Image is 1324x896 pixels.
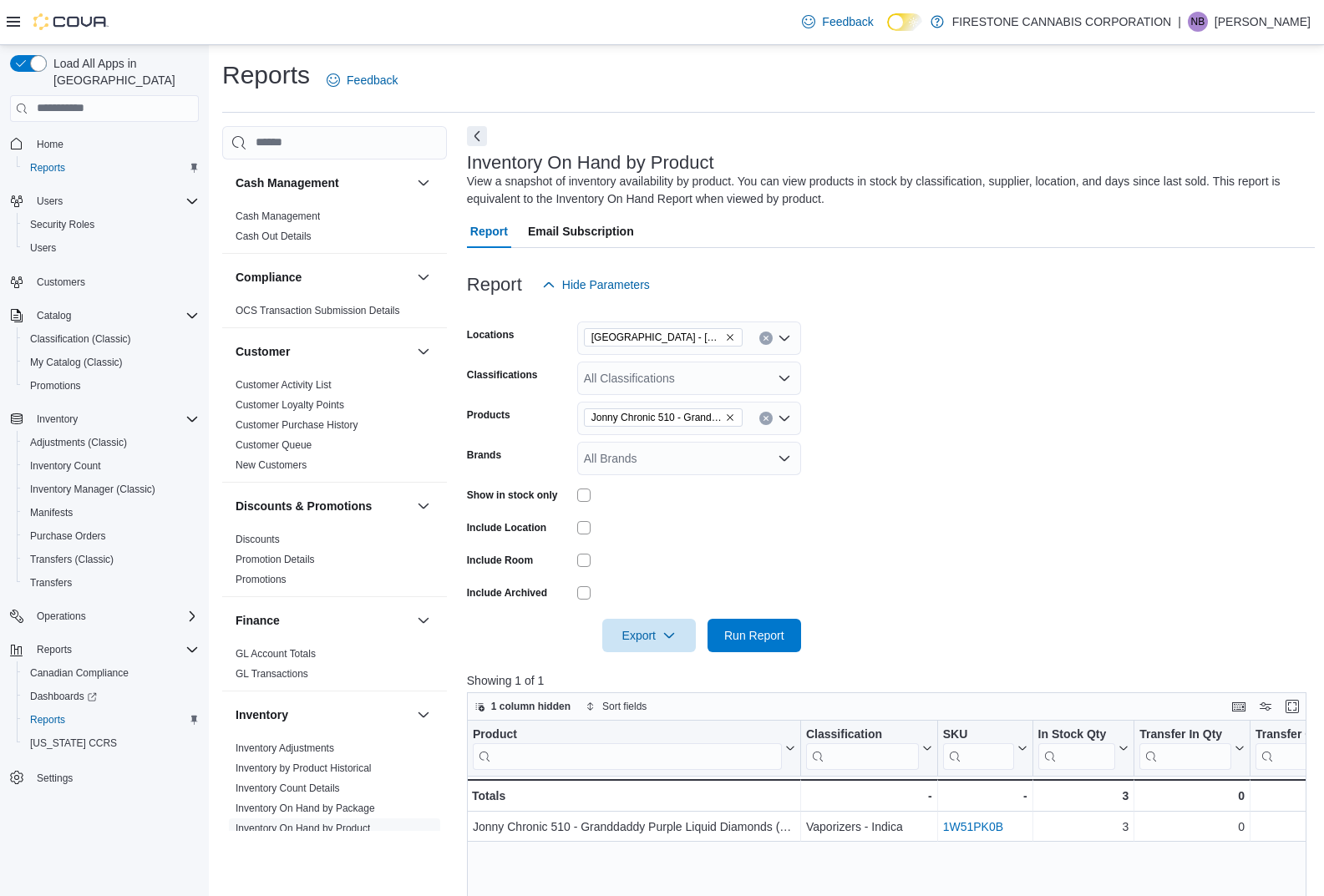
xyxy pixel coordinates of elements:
button: Keyboard shortcuts [1229,696,1249,716]
button: Users [17,236,205,260]
span: Inventory On Hand by Package [236,802,375,815]
span: Cash Management [236,210,320,223]
a: Canadian Compliance [23,663,135,683]
label: Classifications [467,368,538,382]
span: My Catalog (Classic) [30,356,123,369]
button: Classification (Classic) [17,327,205,351]
button: Purchase Orders [17,524,205,548]
button: Compliance [413,267,434,287]
button: Cash Management [236,175,410,191]
span: Inventory Manager (Classic) [23,479,199,499]
span: Manifests [23,503,199,523]
a: Settings [30,768,79,788]
button: Discounts & Promotions [413,496,434,516]
button: Customer [236,343,410,360]
span: Promotions [236,573,287,586]
span: [US_STATE] CCRS [30,737,117,750]
span: Load All Apps in [GEOGRAPHIC_DATA] [47,55,199,89]
span: Transfers [23,573,199,593]
button: Clear input [759,332,773,345]
button: Discounts & Promotions [236,498,410,514]
label: Brands [467,448,501,462]
button: Reports [17,156,205,180]
button: SKU [942,726,1027,769]
button: Operations [30,606,93,626]
a: Security Roles [23,215,101,235]
a: Inventory by Product Historical [236,762,372,774]
p: FIRESTONE CANNABIS CORPORATION [952,12,1171,32]
a: GL Transactions [236,668,308,680]
button: Catalog [3,304,205,327]
a: Purchase Orders [23,526,113,546]
button: Hide Parameters [535,268,657,301]
span: GL Account Totals [236,647,316,661]
button: Users [30,191,69,211]
label: Include Room [467,554,533,567]
h1: Reports [222,58,310,92]
label: Include Location [467,521,546,534]
span: Home [30,134,199,154]
span: Customers [30,271,199,292]
span: Transfers [30,576,72,590]
button: Promotions [17,374,205,397]
span: Email Subscription [528,215,634,248]
span: Manifests [30,506,73,519]
div: - [942,786,1027,806]
span: Purchase Orders [23,526,199,546]
button: Reports [17,708,205,731]
span: Operations [30,606,199,626]
span: Catalog [30,306,199,326]
span: Settings [30,767,199,787]
h3: Compliance [236,269,302,286]
span: Customer Loyalty Points [236,398,344,412]
button: Customer [413,342,434,362]
span: Customer Activity List [236,378,332,392]
h3: Customer [236,343,290,360]
span: Report [470,215,508,248]
button: My Catalog (Classic) [17,351,205,374]
span: Canadian Compliance [30,666,129,680]
div: SKU URL [942,726,1013,769]
div: View a snapshot of inventory availability by product. You can view products in stock by classific... [467,173,1306,208]
button: Inventory Manager (Classic) [17,478,205,501]
div: Classification [806,726,919,742]
p: [PERSON_NAME] [1215,12,1311,32]
a: New Customers [236,459,307,471]
nav: Complex example [10,125,199,833]
h3: Discounts & Promotions [236,498,372,514]
span: Canadian Compliance [23,663,199,683]
input: Dark Mode [887,13,922,31]
button: Sort fields [579,696,653,716]
span: Security Roles [30,218,94,231]
a: OCS Transaction Submission Details [236,305,400,316]
div: Product [473,726,782,742]
a: Reports [23,158,72,178]
a: Customer Purchase History [236,419,358,431]
div: Customer [222,375,447,482]
div: Product [473,726,782,769]
div: Vaporizers - Indica [806,817,932,837]
span: Inventory Count [23,456,199,476]
div: 0 [1139,817,1245,837]
a: [US_STATE] CCRS [23,733,124,753]
a: GL Account Totals [236,648,316,660]
span: Classification (Classic) [23,329,199,349]
span: Washington CCRS [23,733,199,753]
span: Inventory [30,409,199,429]
a: Manifests [23,503,79,523]
div: In Stock Qty [1037,726,1115,742]
div: Transfer In Qty [1139,726,1231,742]
h3: Finance [236,612,280,629]
div: Compliance [222,301,447,327]
button: Security Roles [17,213,205,236]
span: Inventory Manager (Classic) [30,483,155,496]
button: Users [3,190,205,213]
label: Locations [467,328,515,342]
button: Transfers (Classic) [17,548,205,571]
span: Home [37,138,63,151]
span: Sort fields [602,700,647,713]
span: My Catalog (Classic) [23,352,199,372]
span: Promotions [23,376,199,396]
span: Jonny Chronic 510 - Granddaddy Purple Liquid Diamonds (1g - Vape Cartridge) [584,408,743,427]
button: Display options [1256,696,1276,716]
